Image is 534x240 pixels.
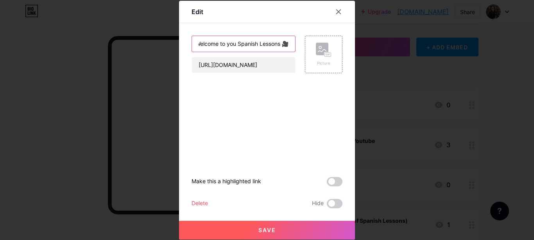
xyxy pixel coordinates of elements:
[192,177,261,186] div: Make this a highlighted link
[192,57,295,73] input: URL
[258,227,276,233] span: Save
[312,199,324,208] span: Hide
[192,7,203,16] div: Edit
[179,221,355,240] button: Save
[316,60,332,66] div: Picture
[192,36,295,52] input: Title
[192,199,208,208] div: Delete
